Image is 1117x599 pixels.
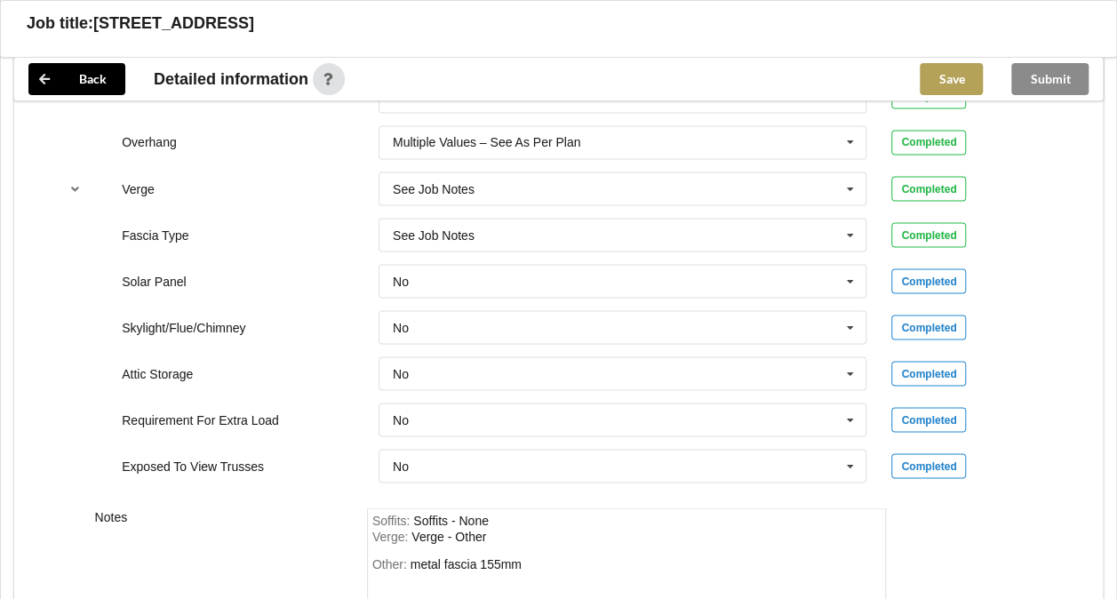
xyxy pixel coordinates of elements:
div: Completed [891,361,966,386]
label: Skylight/Flue/Chimney [122,320,245,334]
label: Requirement For Extra Load [122,412,279,427]
span: Verge : [372,529,411,543]
button: Back [28,63,125,95]
div: Multiple Values – See As Per Plan [393,136,580,148]
div: No [393,275,409,287]
label: Exposed To View Trusses [122,459,264,473]
div: Completed [891,315,966,339]
span: Detailed information [154,71,308,87]
span: Soffits : [372,513,413,527]
h3: Job title: [27,13,93,34]
label: Solar Panel [122,274,186,288]
div: Completed [891,176,966,201]
label: Attic Storage [122,366,193,380]
div: No [393,459,409,472]
label: Verge [122,181,155,196]
h3: [STREET_ADDRESS] [93,13,254,34]
div: Completed [891,222,966,247]
div: See Job Notes [393,182,475,195]
div: Completed [891,268,966,293]
button: Save [920,63,983,95]
div: See Job Notes [393,90,475,102]
label: Fascia Type [122,228,188,242]
div: No [393,321,409,333]
div: See Job Notes [393,228,475,241]
div: Verge [411,529,486,543]
div: Completed [891,130,966,155]
div: No [393,367,409,379]
div: Completed [891,407,966,432]
div: Completed [891,453,966,478]
button: reference-toggle [58,172,92,204]
div: No [393,413,409,426]
label: Overhang [122,135,176,149]
div: Soffits [413,513,489,527]
div: Other [411,556,522,571]
span: Other: [372,556,411,571]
